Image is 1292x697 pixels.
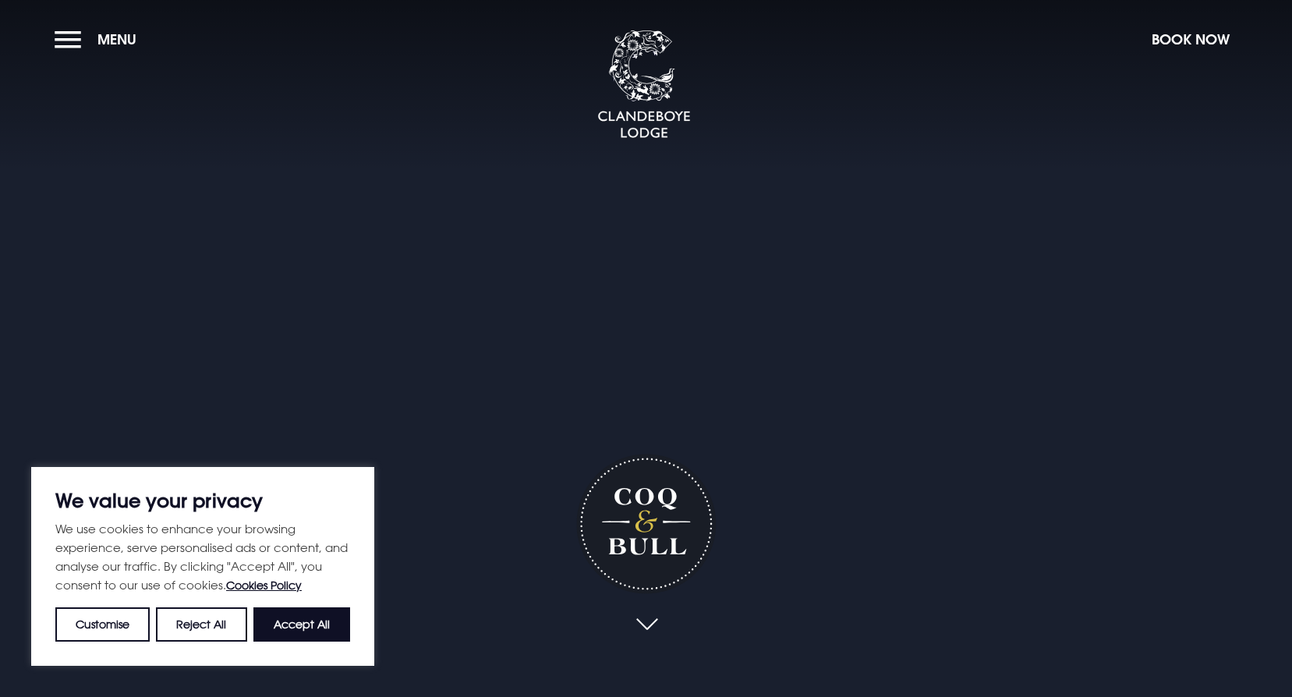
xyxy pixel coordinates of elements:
[55,491,350,510] p: We value your privacy
[31,467,374,666] div: We value your privacy
[55,23,144,56] button: Menu
[576,454,716,593] h1: Coq & Bull
[597,30,691,140] img: Clandeboye Lodge
[156,607,246,642] button: Reject All
[55,519,350,595] p: We use cookies to enhance your browsing experience, serve personalised ads or content, and analys...
[226,578,302,592] a: Cookies Policy
[55,607,150,642] button: Customise
[97,30,136,48] span: Menu
[1144,23,1237,56] button: Book Now
[253,607,350,642] button: Accept All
